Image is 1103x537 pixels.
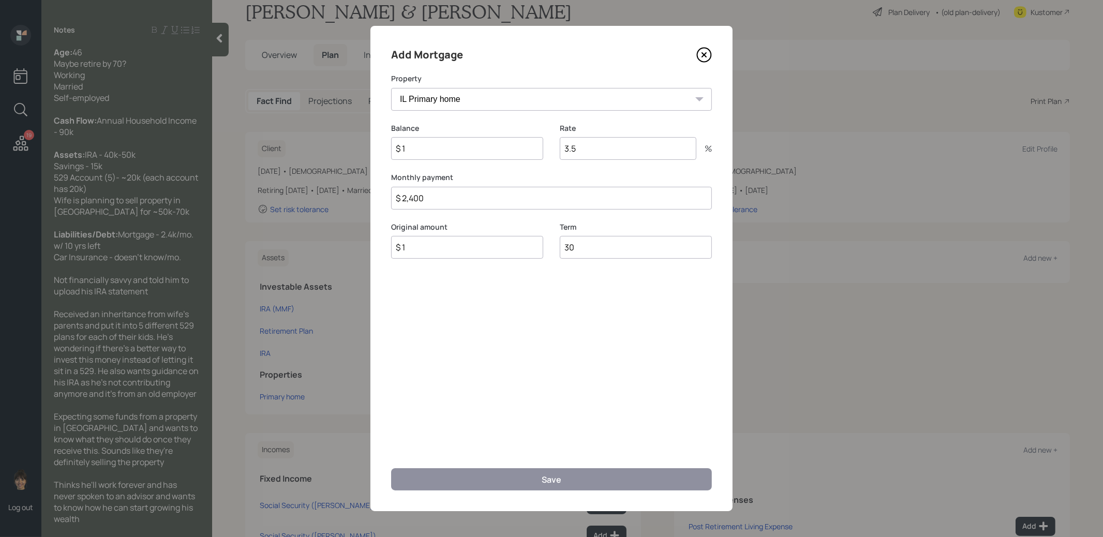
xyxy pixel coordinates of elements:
label: Property [391,73,712,84]
h4: Add Mortgage [391,47,463,63]
label: Balance [391,123,543,133]
label: Rate [560,123,712,133]
label: Term [560,222,712,232]
label: Monthly payment [391,172,712,183]
div: % [696,144,712,153]
div: Save [542,474,561,485]
label: Original amount [391,222,543,232]
button: Save [391,468,712,490]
